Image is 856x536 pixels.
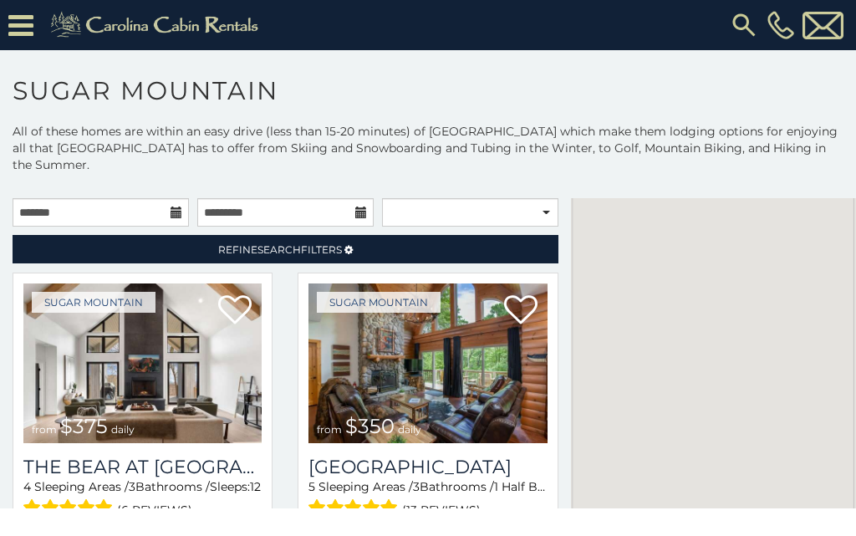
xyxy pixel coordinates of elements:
h3: The Bear At Sugar Mountain [23,456,262,478]
a: Grouse Moor Lodge from $350 daily [308,283,547,443]
span: Search [257,243,301,256]
a: Sugar Mountain [32,292,155,313]
span: 4 [23,479,31,494]
img: search-regular.svg [729,10,759,40]
a: [GEOGRAPHIC_DATA] [308,456,547,478]
span: daily [111,423,135,436]
span: 12 [250,479,261,494]
span: (6 reviews) [117,499,192,521]
h3: Grouse Moor Lodge [308,456,547,478]
a: RefineSearchFilters [13,235,558,263]
span: Refine Filters [218,243,342,256]
img: Khaki-logo.png [42,8,273,42]
a: [PHONE_NUMBER] [763,11,798,39]
span: daily [398,423,421,436]
div: Sleeping Areas / Bathrooms / Sleeps: [308,478,547,521]
span: (13 reviews) [402,499,481,521]
span: 5 [308,479,315,494]
img: The Bear At Sugar Mountain [23,283,262,443]
div: Sleeping Areas / Bathrooms / Sleeps: [23,478,262,521]
span: $350 [345,414,395,438]
span: $375 [60,414,108,438]
span: 3 [413,479,420,494]
img: Grouse Moor Lodge [308,283,547,443]
span: 3 [129,479,135,494]
a: The Bear At Sugar Mountain from $375 daily [23,283,262,443]
a: Sugar Mountain [317,292,441,313]
a: The Bear At [GEOGRAPHIC_DATA] [23,456,262,478]
span: from [317,423,342,436]
span: 1 Half Baths / [494,479,570,494]
a: Add to favorites [504,294,538,329]
a: Add to favorites [218,294,252,329]
span: from [32,423,57,436]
